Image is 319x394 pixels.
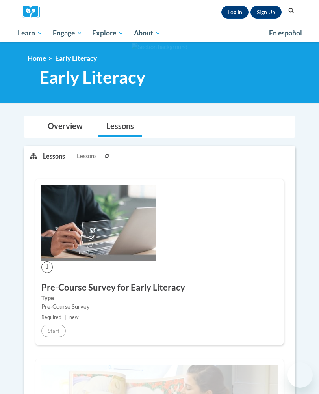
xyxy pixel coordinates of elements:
a: Home [28,54,46,62]
a: Overview [40,116,91,137]
img: Section background [132,43,187,51]
span: En español [269,29,302,37]
button: Start [41,325,66,337]
label: Type [41,294,278,303]
a: Lessons [98,116,142,137]
a: Learn [13,24,48,42]
span: Learn [18,28,43,38]
a: About [129,24,166,42]
a: Cox Campus [22,6,45,18]
a: Register [250,6,282,19]
a: Engage [48,24,87,42]
span: Early Literacy [39,67,145,88]
h3: Pre-Course Survey for Early Literacy [41,282,278,294]
span: About [134,28,161,38]
div: Main menu [12,24,307,42]
span: new [69,314,79,320]
span: | [65,314,66,320]
a: Explore [87,24,129,42]
a: En español [264,25,307,41]
div: Pre-Course Survey [41,303,278,311]
a: Log In [221,6,249,19]
span: Early Literacy [55,54,97,62]
span: 1 [41,261,53,273]
iframe: Button to launch messaging window [287,362,313,388]
span: Lessons [77,152,96,161]
span: Engage [53,28,82,38]
img: Logo brand [22,6,45,18]
button: Search [286,6,297,16]
img: Course Image [41,185,156,261]
span: Required [41,314,61,320]
span: Explore [92,28,124,38]
p: Lessons [43,152,65,161]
